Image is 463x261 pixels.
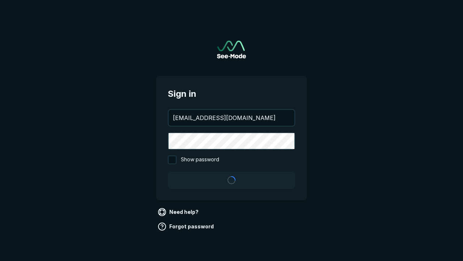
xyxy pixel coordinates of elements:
a: Need help? [156,206,201,218]
span: Show password [181,156,219,164]
img: See-Mode Logo [217,41,246,58]
span: Sign in [168,87,295,100]
a: Go to sign in [217,41,246,58]
a: Forgot password [156,221,217,232]
input: your@email.com [169,110,294,126]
